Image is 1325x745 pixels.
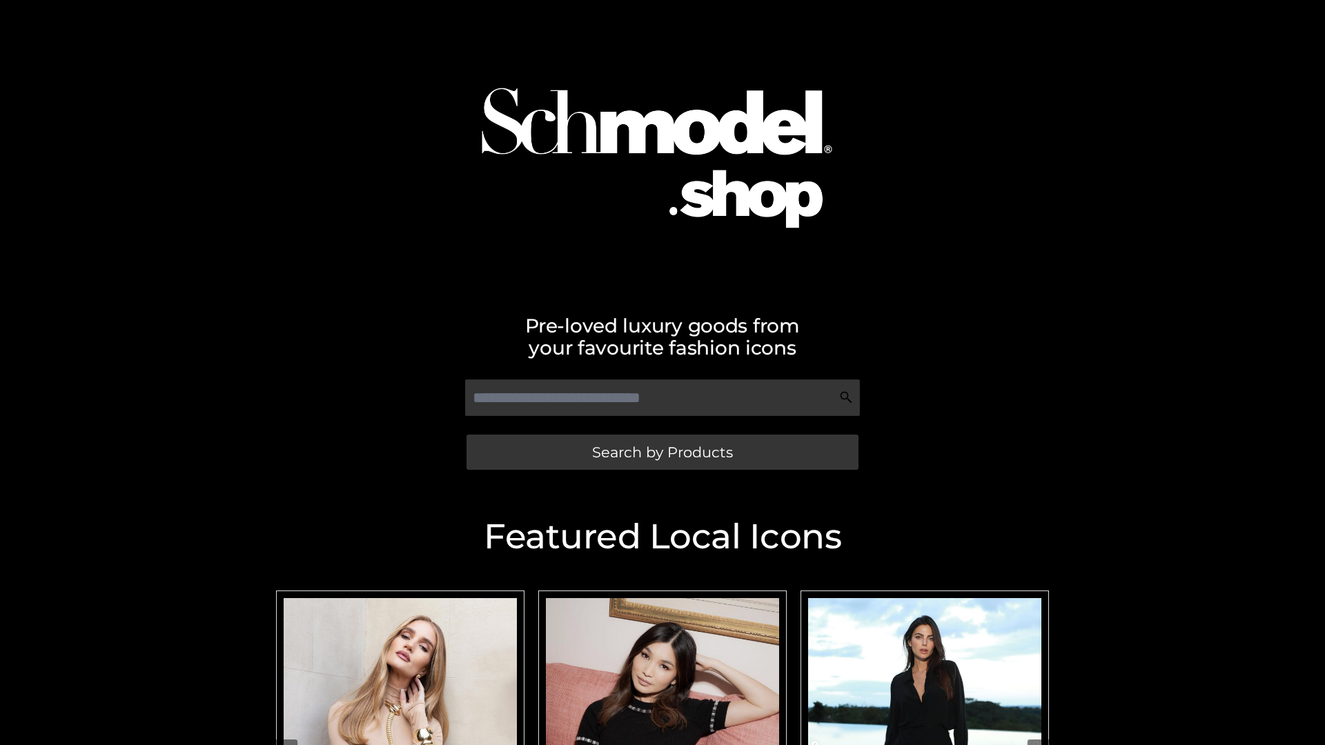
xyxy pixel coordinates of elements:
img: Search Icon [839,390,853,404]
h2: Featured Local Icons​ [269,519,1056,554]
span: Search by Products [592,445,733,459]
a: Search by Products [467,435,858,470]
h2: Pre-loved luxury goods from your favourite fashion icons [269,315,1056,359]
